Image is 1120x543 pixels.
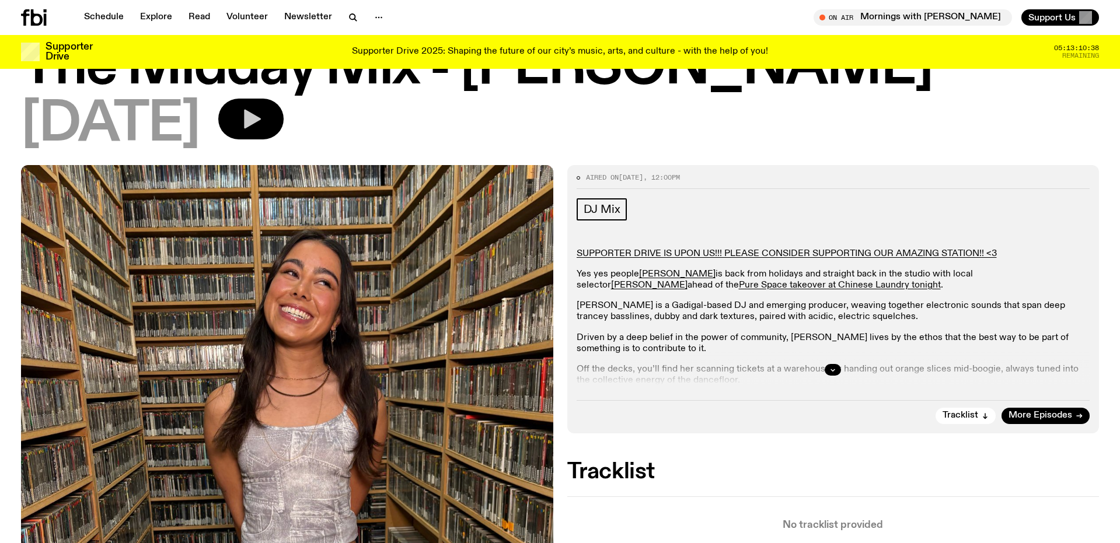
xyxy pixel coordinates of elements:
h3: Supporter Drive [46,42,92,62]
p: [PERSON_NAME] is a Gadigal-based DJ and emerging producer, weaving together electronic sounds tha... [577,300,1090,323]
a: Volunteer [219,9,275,26]
span: 05:13:10:38 [1054,45,1099,51]
p: Driven by a deep belief in the power of community, [PERSON_NAME] lives by the ethos that the best... [577,332,1090,355]
p: Supporter Drive 2025: Shaping the future of our city’s music, arts, and culture - with the help o... [352,47,768,57]
a: [PERSON_NAME] [639,269,716,279]
a: Explore [133,9,179,26]
button: Tracklist [936,408,996,424]
span: [DATE] [21,99,200,151]
a: Schedule [77,9,131,26]
h1: The Midday Mix - [PERSON_NAME] [21,41,1099,94]
span: DJ Mix [584,203,620,216]
button: Support Us [1021,9,1099,26]
a: [PERSON_NAME] [611,281,688,290]
span: Aired on [586,173,619,182]
span: Remaining [1062,52,1099,59]
span: , 12:00pm [643,173,680,182]
span: [DATE] [619,173,643,182]
button: On AirMornings with [PERSON_NAME] / going All Out [814,9,1012,26]
h2: Tracklist [567,461,1100,482]
a: SUPPORTER DRIVE IS UPON US!!! PLEASE CONSIDER SUPPORTING OUR AMAZING STATION!! <3 [577,249,997,258]
a: Read [182,9,217,26]
p: No tracklist provided [567,520,1100,530]
span: Support Us [1028,12,1076,23]
a: DJ Mix [577,198,627,220]
a: Pure Space takeover at Chinese Laundry tonight [739,281,941,290]
a: More Episodes [1002,408,1090,424]
p: Yes yes people is back from holidays and straight back in the studio with local selector ahead of... [577,269,1090,291]
span: More Episodes [1009,411,1072,420]
span: Tracklist [943,411,978,420]
a: Newsletter [277,9,339,26]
